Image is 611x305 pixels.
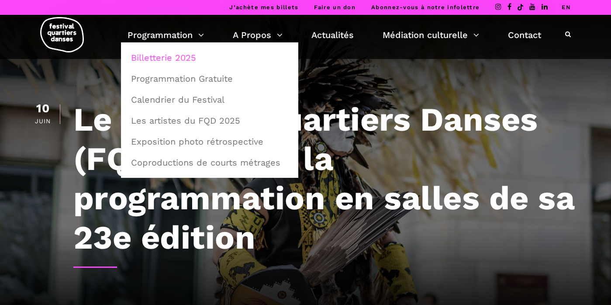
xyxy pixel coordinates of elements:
[126,48,293,68] a: Billetterie 2025
[40,17,84,52] img: logo-fqd-med
[126,69,293,89] a: Programmation Gratuite
[126,90,293,110] a: Calendrier du Festival
[562,4,571,10] a: EN
[128,28,204,42] a: Programmation
[229,4,298,10] a: J’achète mes billets
[314,4,356,10] a: Faire un don
[126,111,293,131] a: Les artistes du FQD 2025
[383,28,479,42] a: Médiation culturelle
[508,28,541,42] a: Contact
[126,132,293,152] a: Exposition photo rétrospective
[126,152,293,173] a: Coproductions de courts métrages
[35,103,51,114] div: 10
[35,118,51,124] div: Juin
[311,28,354,42] a: Actualités
[233,28,283,42] a: A Propos
[73,100,576,257] h1: Le Festival Quartiers Danses (FQD) dévoile la programmation en salles de sa 23e édition
[371,4,480,10] a: Abonnez-vous à notre infolettre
